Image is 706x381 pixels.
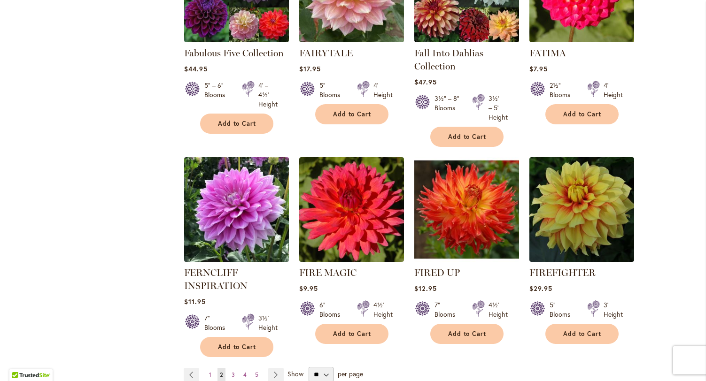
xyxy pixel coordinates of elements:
div: 3½" – 8" Blooms [434,94,461,122]
div: 4' – 4½' Height [258,81,278,109]
a: Fairytale [299,35,404,44]
div: 7" Blooms [434,300,461,319]
span: 3 [232,371,235,378]
div: 5" – 6" Blooms [204,81,231,109]
span: 1 [209,371,211,378]
button: Add to Cart [545,324,619,344]
img: FIRE MAGIC [299,157,404,262]
iframe: Launch Accessibility Center [7,348,33,374]
a: Ferncliff Inspiration [184,255,289,264]
div: 5" Blooms [319,81,346,99]
a: FAIRYTALE [299,47,353,59]
div: 3½' Height [258,313,278,332]
div: 4' Height [604,81,623,99]
div: 6" Blooms [319,300,346,319]
a: Fabulous Five Collection [184,35,289,44]
span: $7.95 [529,64,548,73]
div: 3½' – 5' Height [489,94,508,122]
button: Add to Cart [315,104,388,124]
button: Add to Cart [430,324,504,344]
img: Ferncliff Inspiration [181,155,291,265]
span: Add to Cart [333,330,372,338]
button: Add to Cart [545,104,619,124]
button: Add to Cart [315,324,388,344]
a: FATIMA [529,47,566,59]
span: Add to Cart [218,343,256,351]
div: 5" Blooms [550,300,576,319]
button: Add to Cart [200,114,273,134]
img: FIRED UP [414,157,519,262]
span: $11.95 [184,297,206,306]
span: Show [287,369,303,378]
button: Add to Cart [430,127,504,147]
span: Add to Cart [563,330,602,338]
span: $9.95 [299,284,318,293]
a: FIREFIGHTER [529,255,634,264]
a: FIRED UP [414,267,460,278]
span: $44.95 [184,64,208,73]
span: 5 [255,371,258,378]
span: $12.95 [414,284,437,293]
button: Add to Cart [200,337,273,357]
div: 4½' Height [373,300,393,319]
span: Add to Cart [218,120,256,128]
span: 4 [243,371,247,378]
a: Fall Into Dahlias Collection [414,35,519,44]
a: FERNCLIFF INSPIRATION [184,267,248,291]
span: $29.95 [529,284,552,293]
a: FIRED UP [414,255,519,264]
div: 2½" Blooms [550,81,576,99]
a: Fall Into Dahlias Collection [414,47,483,72]
span: Add to Cart [563,110,602,118]
div: 7" Blooms [204,313,231,332]
a: FIRE MAGIC [299,255,404,264]
div: 4½' Height [489,300,508,319]
img: FIREFIGHTER [529,157,634,262]
a: FIRE MAGIC [299,267,357,278]
div: 4' Height [373,81,393,99]
span: $47.95 [414,77,437,86]
span: 2 [220,371,223,378]
a: FATIMA [529,35,634,44]
a: Fabulous Five Collection [184,47,284,59]
span: Add to Cart [448,133,487,141]
span: Add to Cart [448,330,487,338]
span: Add to Cart [333,110,372,118]
a: FIREFIGHTER [529,267,596,278]
span: per page [338,369,363,378]
span: $17.95 [299,64,321,73]
div: 3' Height [604,300,623,319]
